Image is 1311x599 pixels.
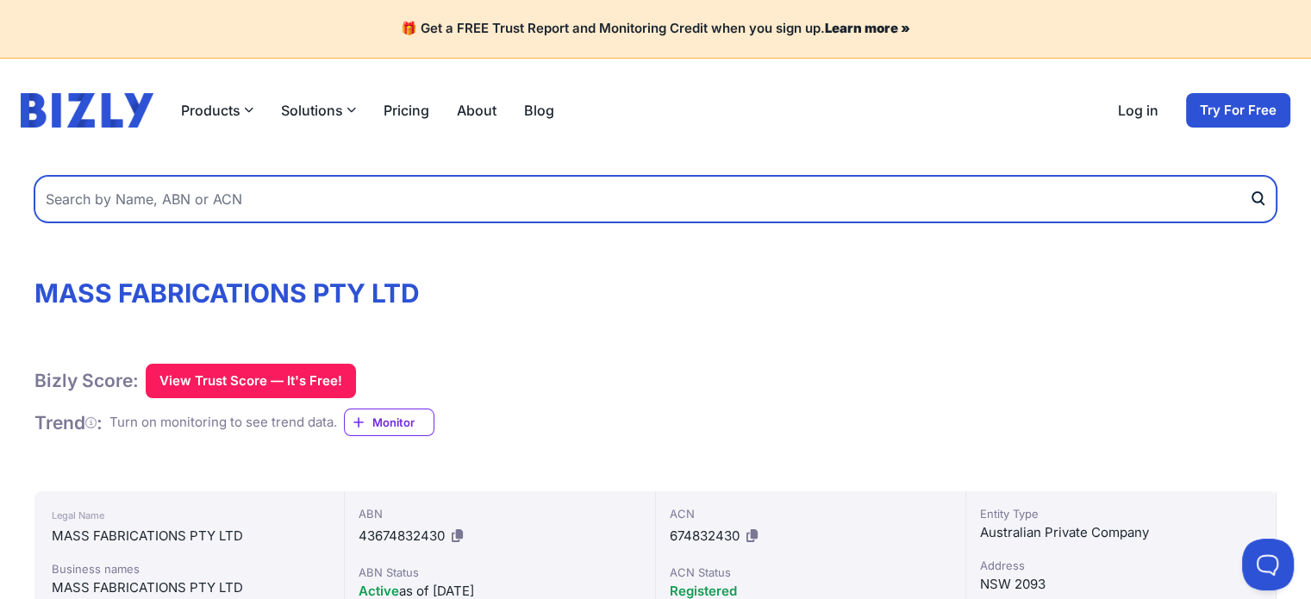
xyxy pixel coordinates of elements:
[52,560,327,577] div: Business names
[670,527,740,544] span: 674832430
[146,364,356,398] button: View Trust Score — It's Free!
[524,100,554,121] a: Blog
[34,176,1277,222] input: Search by Name, ABN or ACN
[457,100,496,121] a: About
[52,526,327,546] div: MASS FABRICATIONS PTY LTD
[281,100,356,121] button: Solutions
[980,522,1262,543] div: Australian Private Company
[384,100,429,121] a: Pricing
[34,411,103,434] h1: Trend :
[34,278,1277,309] h1: MASS FABRICATIONS PTY LTD
[359,564,640,581] div: ABN Status
[670,505,952,522] div: ACN
[1186,93,1290,128] a: Try For Free
[181,100,253,121] button: Products
[52,505,327,526] div: Legal Name
[359,505,640,522] div: ABN
[1242,539,1294,590] iframe: Toggle Customer Support
[980,574,1262,595] div: NSW 2093
[670,583,737,599] span: Registered
[21,21,1290,37] h4: 🎁 Get a FREE Trust Report and Monitoring Credit when you sign up.
[980,557,1262,574] div: Address
[109,413,337,433] div: Turn on monitoring to see trend data.
[359,583,399,599] span: Active
[359,527,445,544] span: 43674832430
[344,409,434,436] a: Monitor
[670,564,952,581] div: ACN Status
[52,577,327,598] div: MASS FABRICATIONS PTY LTD
[372,414,434,431] span: Monitor
[1118,100,1158,121] a: Log in
[34,369,139,392] h1: Bizly Score:
[980,505,1262,522] div: Entity Type
[825,20,910,36] a: Learn more »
